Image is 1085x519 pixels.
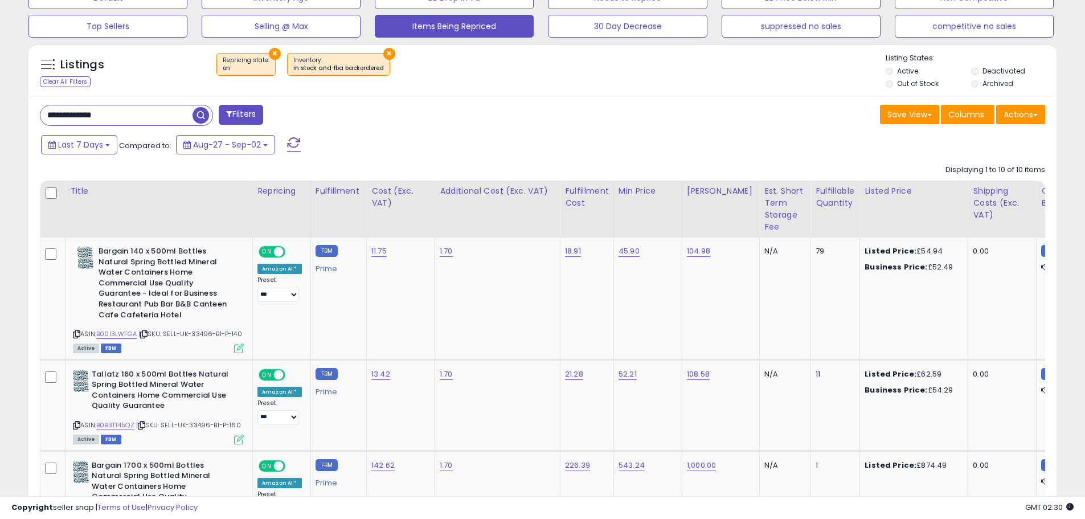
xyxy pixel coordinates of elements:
[440,369,453,380] a: 1.70
[880,105,939,124] button: Save View
[816,369,851,379] div: 11
[440,185,555,197] div: Additional Cost (Exc. VAT)
[73,435,99,444] span: All listings currently available for purchase on Amazon
[257,478,302,488] div: Amazon AI *
[941,105,994,124] button: Columns
[187,248,210,260] div: 21.65
[97,502,146,513] a: Terms of Use
[371,246,387,257] a: 11.75
[865,262,959,272] div: £52.49
[101,435,121,444] span: FBM
[18,283,178,305] div: According to Amazon, your min is still 23.45.
[136,420,241,430] span: | SKU: SELL-UK-33496-B1-P-160
[92,369,230,414] b: Tallatz 160 x 500ml Bottles Natural Spring Bottled Mineral Water Containers Home Commercial Use Q...
[1041,459,1063,471] small: FBM
[945,165,1045,175] div: Displaying 1 to 10 of 10 items
[316,474,358,488] div: Prime
[764,460,802,471] div: N/A
[101,344,121,353] span: FBM
[383,48,395,60] button: ×
[73,460,89,483] img: 51mXaPTR+7L._SL40_.jpg
[293,64,384,72] div: in stock and fba backordered
[548,15,707,38] button: 30 Day Decrease
[865,460,959,471] div: £874.49
[619,369,637,380] a: 52.21
[865,261,927,272] b: Business Price:
[193,139,261,150] span: Aug-27 - Sep-02
[973,460,1027,471] div: 0.00
[865,460,916,471] b: Listed Price:
[897,66,918,76] label: Active
[223,56,269,73] span: Repricing state :
[865,385,959,395] div: £54.29
[96,420,134,430] a: B0B3TT45QZ
[865,385,927,395] b: Business Price:
[73,246,244,352] div: ASIN:
[257,185,306,197] div: Repricing
[722,15,881,38] button: suppressed no sales
[73,344,99,353] span: All listings currently available for purchase on Amazon
[11,502,53,513] strong: Copyright
[11,502,198,513] div: seller snap | |
[284,247,302,257] span: OFF
[7,5,29,26] button: go back
[619,185,677,197] div: Min Price
[9,242,219,276] div: Jignal says…
[54,373,63,382] button: Upload attachment
[982,79,1013,88] label: Archived
[18,373,27,382] button: Emoji picker
[565,460,590,471] a: 226.39
[41,135,117,154] button: Last 7 Days
[260,247,274,257] span: ON
[260,370,274,379] span: ON
[865,246,916,256] b: Listed Price:
[973,246,1027,256] div: 0.00
[138,329,242,338] span: | SKU: SELL-UK-33496-B1-P-140
[816,246,851,256] div: 79
[619,460,645,471] a: 543.24
[178,242,219,267] div: 21.65
[886,53,1057,64] p: Listing States:
[316,383,358,397] div: Prime
[119,140,171,151] span: Compared to:
[58,139,103,150] span: Last 7 Days
[10,349,218,369] textarea: Message…
[24,22,171,62] code: "message": "Your selling price is below your minimum price threshold. Check if you entered the co...
[219,105,263,125] button: Filters
[371,460,395,471] a: 142.62
[269,48,281,60] button: ×
[9,78,187,142] div: It is still the same issue I identified earlier.Were you able to import the file to change your m...
[687,246,710,257] a: 104.98
[96,329,137,339] a: B00I3LWFGA
[9,185,219,242] div: Adam says…
[9,78,219,151] div: Adam says…
[865,246,959,256] div: £54.94
[895,15,1054,38] button: competitive no sales
[148,502,198,513] a: Privacy Policy
[440,460,453,471] a: 1.70
[687,460,716,471] a: 1,000.00
[60,57,104,73] h5: Listings
[1041,368,1063,380] small: FBM
[973,185,1031,221] div: Shipping Costs (Exc. VAT)
[687,185,755,197] div: [PERSON_NAME]
[257,264,302,274] div: Amazon AI *
[816,460,851,471] div: 1
[316,245,338,257] small: FBM
[73,369,89,392] img: 51xA1s4UivL._SL40_.jpg
[1025,502,1074,513] span: 2025-09-11 02:30 GMT
[316,459,338,471] small: FBM
[9,276,219,369] div: Adam says…
[55,6,129,14] h1: [PERSON_NAME]
[178,5,200,26] button: Home
[996,105,1045,124] button: Actions
[187,152,219,177] div: yes
[18,192,178,226] div: Got it. Please check your min is for SKU: SELL-UK-40836-B1-P-1 and let me know.
[440,246,453,257] a: 1.70
[375,15,534,38] button: Items Being Repriced
[619,246,640,257] a: 45.90
[202,15,361,38] button: Selling @ Max
[196,158,210,170] div: yes
[764,185,806,233] div: Est. Short Term Storage Fee
[257,399,302,425] div: Preset:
